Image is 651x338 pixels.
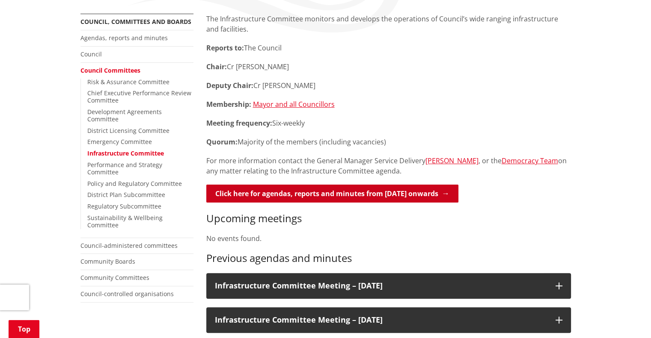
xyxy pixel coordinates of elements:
[612,302,642,333] iframe: Messenger Launcher
[425,156,479,165] a: [PERSON_NAME]
[80,66,140,74] a: Council Committees
[80,241,178,250] a: Council-administered committees
[206,212,571,225] h3: Upcoming meetings
[253,100,335,109] a: Mayor and all Councillors
[206,80,571,91] p: Cr [PERSON_NAME]
[206,137,571,147] p: Majority of the members (including vacancies)
[87,108,162,123] a: Development Agreements Committee
[206,185,458,203] a: Click here for agendas, reports and minutes from [DATE] onwards
[502,156,558,165] a: Democracy Team
[206,252,571,265] h3: Previous agendas and minutes
[206,118,272,128] strong: Meeting frequency:
[206,118,571,128] p: Six-weekly
[87,78,169,86] a: Risk & Assurance Committee
[87,138,152,146] a: Emergency Committee
[87,126,169,135] a: District Licensing Committee
[80,273,149,282] a: Community Committees
[87,149,164,157] a: Infrastructure Committee
[206,233,571,244] p: No events found.
[80,290,174,298] a: Council-controlled organisations
[206,81,253,90] strong: Deputy Chair:
[206,100,251,109] strong: Membership:
[80,257,135,265] a: Community Boards
[87,161,162,176] a: Performance and Strategy Committee
[206,14,571,34] p: The Infrastructure Committee monitors and develops the operations of Council’s wide ranging infra...
[80,34,168,42] a: Agendas, reports and minutes
[215,282,547,290] h3: Infrastructure Committee Meeting – [DATE]
[206,43,244,53] strong: Reports to:
[87,179,182,188] a: Policy and Regulatory Committee
[9,320,39,338] a: Top
[206,156,571,176] p: For more information contact the General Manager Service Delivery , or the on any matter relating...
[206,137,238,147] strong: Quorum:
[87,214,163,229] a: Sustainability & Wellbeing Committee
[87,89,191,104] a: Chief Executive Performance Review Committee
[80,18,191,26] a: Council, committees and boards
[206,62,227,71] strong: Chair:
[206,62,571,72] p: Cr [PERSON_NAME]
[87,191,165,199] a: District Plan Subcommittee
[215,316,547,324] h3: Infrastructure Committee Meeting – [DATE]
[206,43,571,53] p: The Council
[87,202,161,210] a: Regulatory Subcommittee
[80,50,102,58] a: Council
